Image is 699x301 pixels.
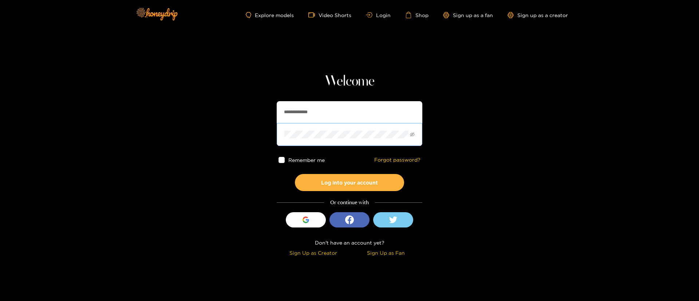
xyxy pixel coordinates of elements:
[308,12,351,18] a: Video Shorts
[277,238,422,247] div: Don't have an account yet?
[246,12,294,18] a: Explore models
[405,12,429,18] a: Shop
[374,157,420,163] a: Forgot password?
[351,249,420,257] div: Sign Up as Fan
[410,132,415,137] span: eye-invisible
[277,73,422,90] h1: Welcome
[279,249,348,257] div: Sign Up as Creator
[508,12,568,18] a: Sign up as a creator
[288,157,325,163] span: Remember me
[277,198,422,207] div: Or continue with
[308,12,319,18] span: video-camera
[295,174,404,191] button: Log into your account
[443,12,493,18] a: Sign up as a fan
[366,12,391,18] a: Login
